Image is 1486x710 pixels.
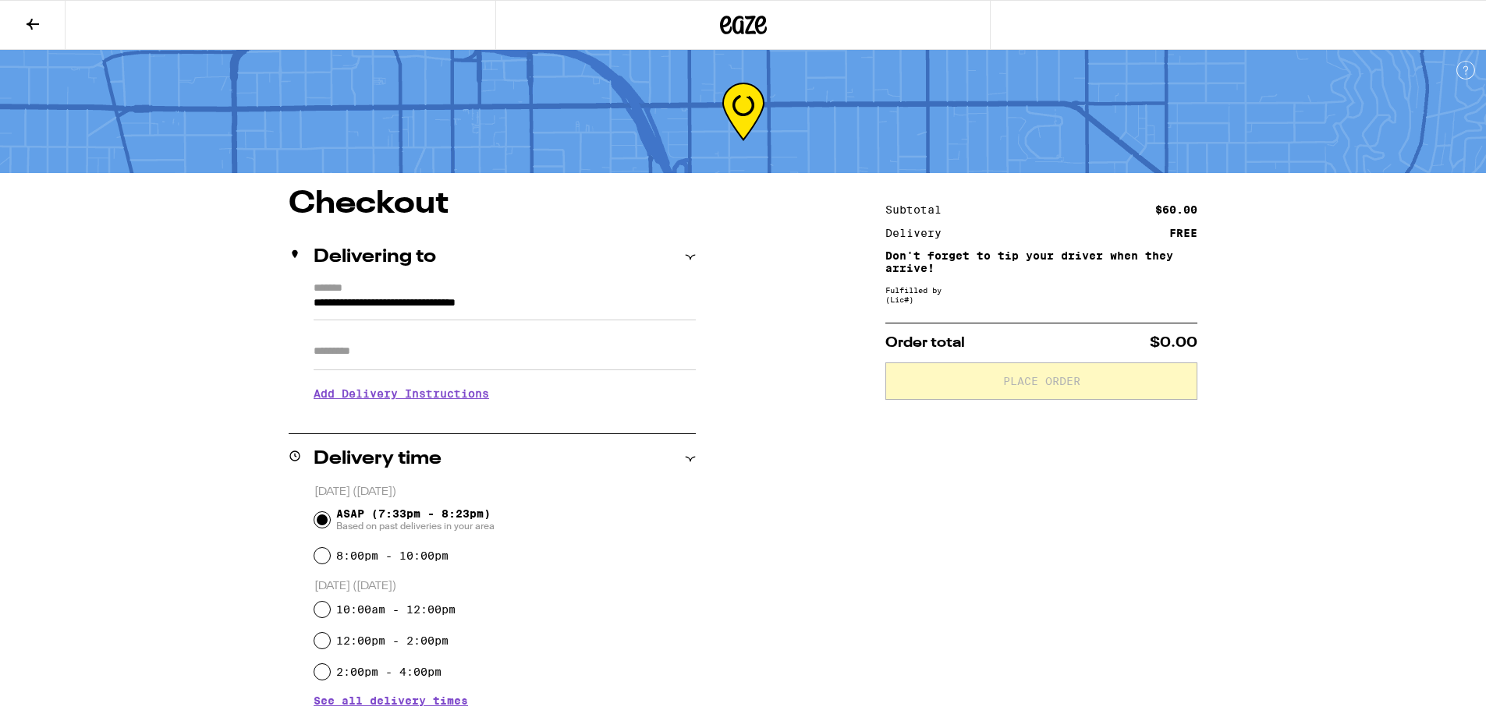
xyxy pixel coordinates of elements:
h1: Checkout [289,189,696,220]
div: Delivery [885,228,952,238]
label: 12:00pm - 2:00pm [336,634,449,647]
span: Order total [885,336,965,350]
label: 2:00pm - 4:00pm [336,666,442,678]
button: See all delivery times [314,695,468,706]
span: Based on past deliveries in your area [336,520,495,532]
h2: Delivering to [314,248,436,267]
label: 8:00pm - 10:00pm [336,549,449,562]
button: Place Order [885,362,1197,400]
div: FREE [1169,228,1197,238]
span: ASAP (7:33pm - 8:23pm) [336,507,495,532]
p: [DATE] ([DATE]) [314,579,696,594]
label: 10:00am - 12:00pm [336,603,456,616]
div: Subtotal [885,204,952,215]
h2: Delivery time [314,450,442,468]
span: $0.00 [1150,336,1197,350]
p: [DATE] ([DATE]) [314,485,696,500]
h3: Add Delivery Instructions [314,376,696,412]
p: We'll contact you at [PHONE_NUMBER] when we arrive [314,412,696,424]
div: Fulfilled by (Lic# ) [885,285,1197,304]
span: Place Order [1003,376,1080,387]
p: Don't forget to tip your driver when they arrive! [885,249,1197,274]
div: $60.00 [1155,204,1197,215]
